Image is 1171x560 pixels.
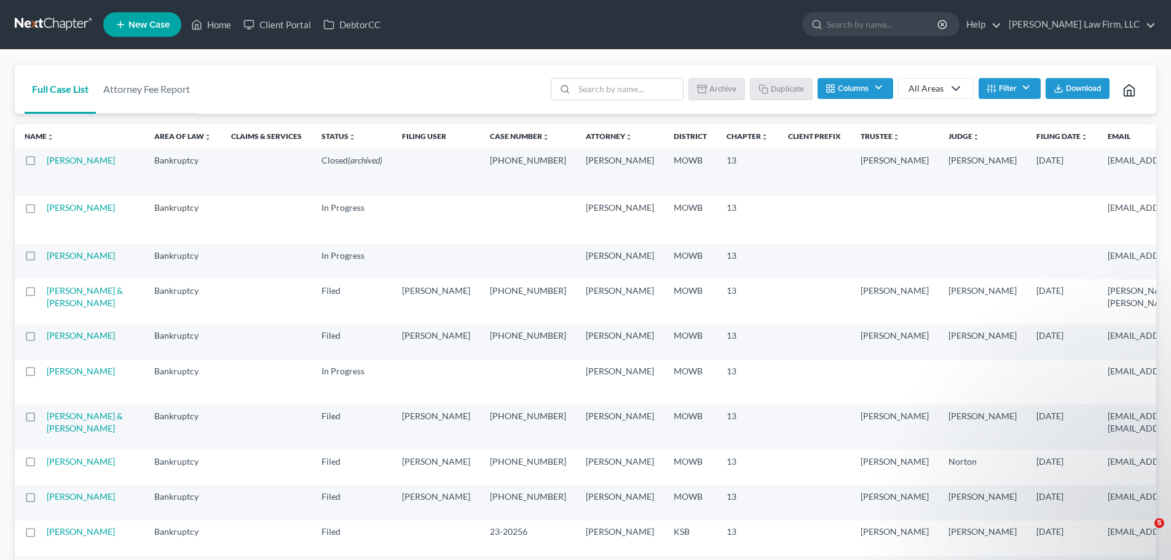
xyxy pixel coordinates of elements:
a: Judgeunfold_more [948,132,980,141]
td: [PERSON_NAME] [851,404,939,449]
td: [PHONE_NUMBER] [480,485,576,520]
td: Bankruptcy [144,485,221,520]
td: 13 [717,521,778,556]
td: MOWB [664,360,717,404]
td: [PERSON_NAME] [576,450,664,485]
i: unfold_more [47,133,54,141]
a: [PERSON_NAME] [47,202,115,213]
td: [PHONE_NUMBER] [480,279,576,324]
td: [DATE] [1027,521,1098,556]
td: Filed [312,325,392,360]
td: [PERSON_NAME] [576,485,664,520]
td: 13 [717,149,778,196]
td: [PERSON_NAME] [392,450,480,485]
td: Filed [312,450,392,485]
td: MOWB [664,485,717,520]
td: [PERSON_NAME] [939,521,1027,556]
a: [PERSON_NAME] [47,366,115,376]
td: In Progress [312,244,392,279]
td: [PERSON_NAME] [576,196,664,243]
td: Bankruptcy [144,404,221,449]
span: Download [1066,84,1102,93]
i: unfold_more [1081,133,1088,141]
a: [PERSON_NAME] [47,250,115,261]
a: [PERSON_NAME] [47,456,115,467]
td: 13 [717,196,778,243]
td: [PERSON_NAME] [392,485,480,520]
td: [DATE] [1027,404,1098,449]
a: Client Portal [237,14,317,36]
td: [PERSON_NAME] [939,279,1027,324]
td: Bankruptcy [144,450,221,485]
td: MOWB [664,404,717,449]
a: [PERSON_NAME] & [PERSON_NAME] [47,411,123,433]
span: 5 [1154,518,1164,528]
input: Search by name... [574,79,683,100]
td: Bankruptcy [144,521,221,556]
td: Closed [312,149,392,196]
td: [PHONE_NUMBER] [480,325,576,360]
td: [DATE] [1027,149,1098,196]
td: In Progress [312,360,392,404]
th: Filing User [392,124,480,149]
th: Client Prefix [778,124,851,149]
td: [PERSON_NAME] [392,279,480,324]
i: unfold_more [761,133,768,141]
i: unfold_more [625,133,633,141]
td: [PHONE_NUMBER] [480,149,576,196]
a: Area of Lawunfold_more [154,132,211,141]
td: [PERSON_NAME] [939,325,1027,360]
a: Nameunfold_more [25,132,54,141]
a: Case Numberunfold_more [490,132,550,141]
button: Filter [979,78,1041,99]
iframe: Intercom live chat [1129,518,1159,548]
th: District [664,124,717,149]
input: Search by name... [827,13,939,36]
button: Columns [818,78,893,99]
i: unfold_more [542,133,550,141]
td: Bankruptcy [144,325,221,360]
td: Filed [312,404,392,449]
td: [PERSON_NAME] [576,149,664,196]
td: MOWB [664,149,717,196]
td: [PERSON_NAME] [851,485,939,520]
td: [PERSON_NAME] [392,404,480,449]
a: Full Case List [25,65,96,114]
div: All Areas [909,82,944,95]
a: Statusunfold_more [321,132,356,141]
a: Attorney Fee Report [96,65,197,114]
td: [PERSON_NAME] [939,404,1027,449]
td: 23-20256 [480,521,576,556]
a: Help [960,14,1001,36]
i: unfold_more [972,133,980,141]
td: 13 [717,450,778,485]
td: Filed [312,485,392,520]
td: 13 [717,244,778,279]
i: unfold_more [204,133,211,141]
td: [PERSON_NAME] [939,149,1027,196]
td: MOWB [664,244,717,279]
td: [DATE] [1027,325,1098,360]
td: 13 [717,325,778,360]
button: Download [1046,78,1110,99]
span: (archived) [348,155,382,165]
span: New Case [128,20,170,30]
td: [PERSON_NAME] [576,404,664,449]
td: Bankruptcy [144,244,221,279]
th: Claims & Services [221,124,312,149]
a: [PERSON_NAME] [47,330,115,341]
td: [PERSON_NAME] [392,325,480,360]
a: [PERSON_NAME] & [PERSON_NAME] [47,285,123,308]
td: [PERSON_NAME] [576,279,664,324]
a: Home [185,14,237,36]
i: unfold_more [893,133,900,141]
td: Bankruptcy [144,149,221,196]
td: KSB [664,521,717,556]
td: 13 [717,360,778,404]
td: 13 [717,404,778,449]
td: 13 [717,485,778,520]
td: [PERSON_NAME] [576,360,664,404]
td: [PHONE_NUMBER] [480,404,576,449]
a: [PERSON_NAME] [47,526,115,537]
td: MOWB [664,450,717,485]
